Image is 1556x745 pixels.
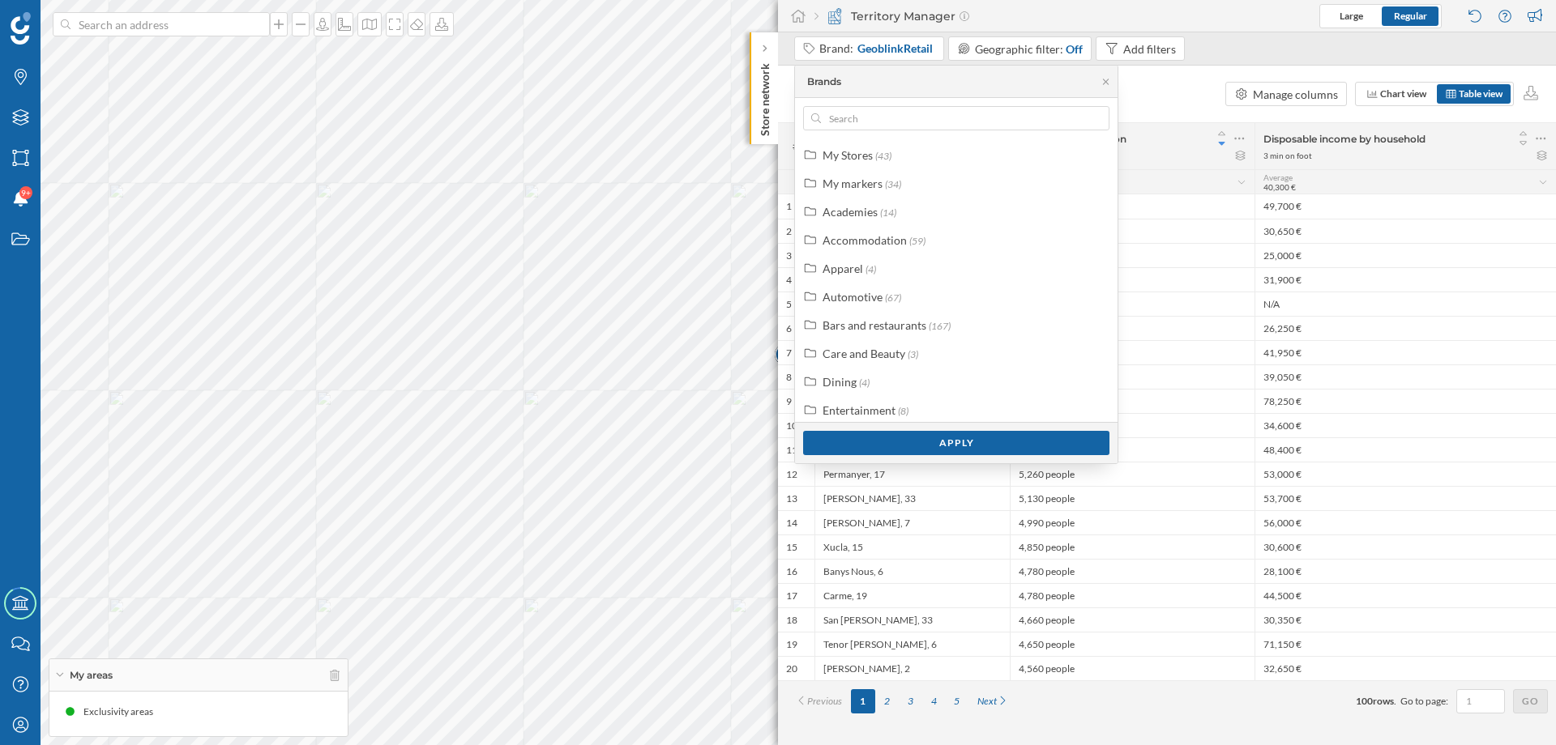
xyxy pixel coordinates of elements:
div: 5,260 people [1010,437,1255,462]
div: My Stores [823,148,873,162]
div: 5,130 people [1010,486,1255,510]
span: (4) [866,263,876,275]
div: 16 [786,565,797,578]
div: Permanyer, 17 [814,462,1010,486]
div: 7,660 people [1010,219,1255,243]
div: 13 [786,492,797,505]
div: 49,700 € [1255,194,1556,219]
span: My areas [70,668,113,683]
div: 4,650 people [1010,632,1255,656]
div: San [PERSON_NAME], 33 [814,607,1010,632]
div: 4,660 people [1010,607,1255,632]
div: 26,250 € [1255,316,1556,340]
span: Go to page: [1400,694,1448,709]
div: 20 [786,662,797,675]
div: 14 [786,517,797,530]
span: 9+ [21,185,31,201]
div: 7,520 people [1010,267,1255,292]
div: 4,560 people [1010,656,1255,680]
div: 18 [786,614,797,627]
span: Table view [1459,87,1503,100]
div: 53,000 € [1255,462,1556,486]
div: My markers [823,177,883,190]
div: Banys Nous, 6 [814,559,1010,583]
span: (59) [909,235,925,247]
div: Academies [823,205,878,219]
div: 7,610 people [1010,243,1255,267]
div: 2 [786,225,792,238]
div: 9 [786,395,792,408]
div: Automotive [823,290,883,304]
span: 40,300 € [1263,182,1296,192]
div: 6,800 people [1010,340,1255,364]
div: 4,850 people [1010,534,1255,559]
div: 56,000 € [1255,510,1556,534]
div: 30,600 € [1255,534,1556,559]
span: Regular [1394,10,1427,22]
div: Carme, 19 [814,583,1010,607]
div: 3 [786,249,792,262]
div: 41,950 € [1255,340,1556,364]
div: Apparel [823,262,863,275]
div: 4,780 people [1010,559,1255,583]
span: (43) [875,150,891,162]
div: 30,650 € [1255,219,1556,243]
div: 19 [786,638,797,651]
div: 6,390 people [1010,389,1255,413]
span: GeoblinkRetail [857,40,933,57]
span: (34) [885,178,901,190]
div: 3 min on foot [1263,150,1312,161]
div: N/A [1255,292,1556,316]
div: [PERSON_NAME], 33 [814,486,1010,510]
span: (14) [880,206,896,219]
img: Geoblink Logo [11,12,31,45]
div: Care and Beauty [823,347,905,360]
div: 53,700 € [1255,486,1556,510]
div: 4,780 people [1010,583,1255,607]
span: # [786,139,806,154]
span: Soporte [34,11,92,26]
div: Tenor [PERSON_NAME], 6 [814,632,1010,656]
span: rows [1373,695,1394,707]
span: Average [1263,172,1293,182]
div: 4,990 people [1010,510,1255,534]
div: 4 [786,274,792,287]
div: [PERSON_NAME], 2 [814,656,1010,680]
div: 12 [786,468,797,481]
div: Off [1066,40,1083,57]
div: 30,350 € [1255,607,1556,632]
div: 7,460 people [1010,292,1255,316]
div: 5,880 people [1010,413,1255,437]
div: Exclusivity areas [83,704,161,720]
span: 100 [1356,695,1373,707]
div: Add filters [1123,40,1176,57]
div: 5,260 people [1010,462,1255,486]
img: territory-manager.svg [827,8,843,24]
span: Chart view [1380,87,1426,100]
div: 78,250 € [1255,389,1556,413]
span: Disposable income by household [1263,133,1426,145]
span: . [1394,695,1396,707]
div: 15 [786,541,797,554]
div: Dining [823,375,857,389]
span: (8) [898,405,908,417]
div: Accommodation [823,233,907,247]
div: 25,000 € [1255,243,1556,267]
p: Store network [757,57,773,136]
span: Geographic filter: [975,42,1063,56]
div: 32,650 € [1255,656,1556,680]
div: 34,600 € [1255,413,1556,437]
input: 1 [1461,693,1500,709]
div: 31,900 € [1255,267,1556,292]
div: Brand: [819,40,934,57]
div: Entertainment [823,403,896,417]
div: 6,630 people [1010,364,1255,389]
span: (67) [885,292,901,304]
div: Bars and restaurants [823,318,926,332]
div: [PERSON_NAME], 7 [814,510,1010,534]
div: Brands [807,74,841,89]
span: (3) [908,348,918,360]
div: 6 [786,322,792,335]
div: 6,950 people [1010,316,1255,340]
div: 44,500 € [1255,583,1556,607]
